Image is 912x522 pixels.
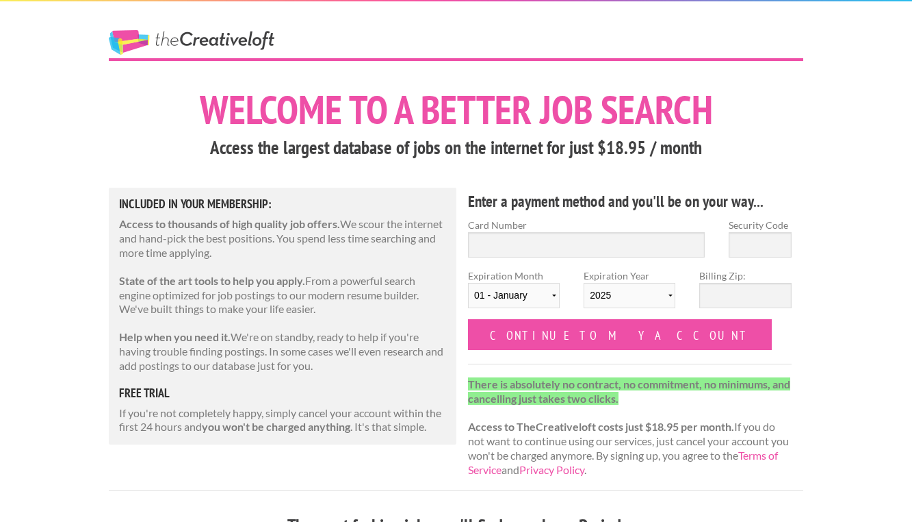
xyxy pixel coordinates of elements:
[468,190,792,212] h4: Enter a payment method and you'll be on your way...
[468,420,734,433] strong: Access to TheCreativeloft costs just $18.95 per month.
[729,218,792,232] label: Security Code
[468,377,792,477] p: If you do not want to continue using our services, just cancel your account you won't be charged ...
[468,269,560,319] label: Expiration Month
[119,217,340,230] strong: Access to thousands of high quality job offers.
[468,377,790,405] strong: There is absolutely no contract, no commitment, no minimums, and cancelling just takes two clicks.
[119,330,446,373] p: We're on standby, ready to help if you're having trouble finding postings. In some cases we'll ev...
[109,135,803,161] h3: Access the largest database of jobs on the internet for just $18.95 / month
[119,406,446,435] p: If you're not completely happy, simply cancel your account within the first 24 hours and . It's t...
[109,30,274,55] a: The Creative Loft
[468,283,560,308] select: Expiration Month
[119,274,305,287] strong: State of the art tools to help you apply.
[519,463,584,476] a: Privacy Policy
[119,274,446,316] p: From a powerful search engine optimized for job postings to our modern resume builder. We've buil...
[468,319,772,350] input: Continue to my account
[468,449,778,476] a: Terms of Service
[202,420,350,433] strong: you won't be charged anything
[119,198,446,210] h5: Included in Your Membership:
[699,269,791,283] label: Billing Zip:
[119,387,446,399] h5: free trial
[468,218,705,232] label: Card Number
[119,330,231,343] strong: Help when you need it.
[584,269,675,319] label: Expiration Year
[584,283,675,308] select: Expiration Year
[119,217,446,260] p: We scour the internet and hand-pick the best positions. You spend less time searching and more ti...
[109,90,803,129] h1: Welcome to a better job search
